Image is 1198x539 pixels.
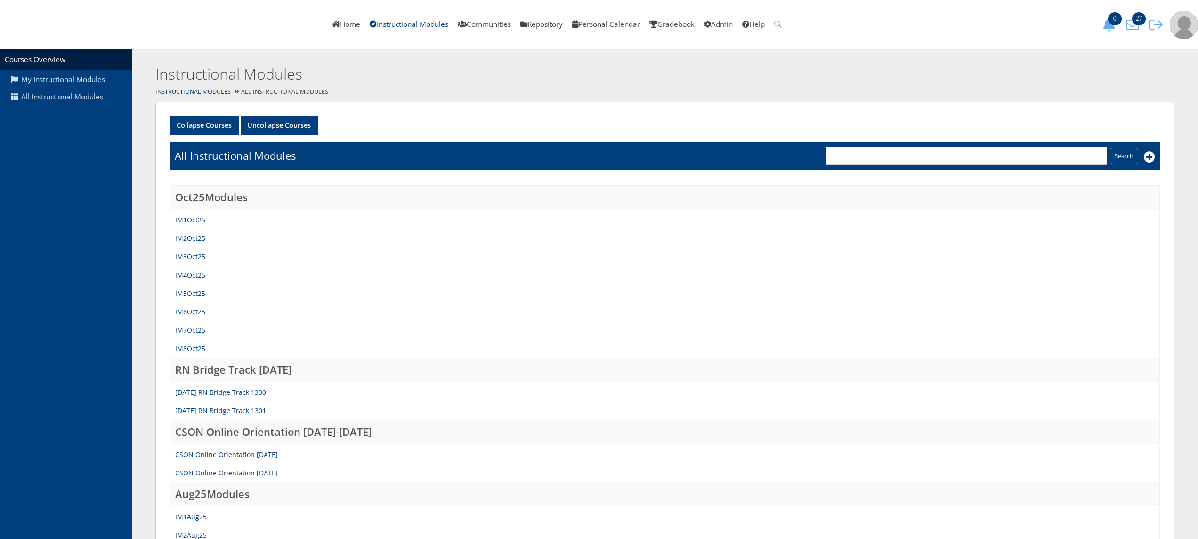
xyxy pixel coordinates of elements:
button: 0 [1099,18,1123,32]
a: IM1Oct25 [175,215,205,224]
a: IM6Oct25 [175,307,205,316]
span: 27 [1132,12,1146,25]
a: Collapse Courses [170,116,239,135]
a: 27 [1123,19,1146,29]
td: RN Bridge Track [DATE] [170,358,1160,383]
div: All Instructional Modules [132,85,1198,99]
a: 0 [1099,19,1123,29]
a: Courses Overview [5,55,65,65]
td: Aug25Modules [170,482,1160,507]
a: Uncollapse Courses [241,116,318,135]
button: 27 [1123,18,1146,32]
a: IM4Oct25 [175,270,205,279]
a: IM8Oct25 [175,344,205,353]
h2: Instructional Modules [155,64,938,85]
a: IM3Oct25 [175,252,205,261]
a: Instructional Modules [155,88,231,96]
a: CSON Online Orientation [DATE] [175,468,278,477]
span: 0 [1108,12,1122,25]
a: IM2Oct25 [175,234,205,243]
i: Add New [1144,151,1155,163]
a: IM5Oct25 [175,289,205,298]
td: Oct25Modules [170,185,1160,210]
input: Search [1110,148,1138,164]
a: IM1Aug25 [175,512,207,521]
h1: All Instructional Modules [175,148,296,163]
td: CSON Online Orientation [DATE]-[DATE] [170,420,1160,445]
a: IM7Oct25 [175,326,205,335]
img: user-profile-default-picture.png [1170,11,1198,39]
a: [DATE] RN Bridge Track 1300 [175,388,266,397]
a: CSON Online Orientation [DATE] [175,450,278,459]
a: [DATE] RN Bridge Track 1301 [175,406,266,415]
